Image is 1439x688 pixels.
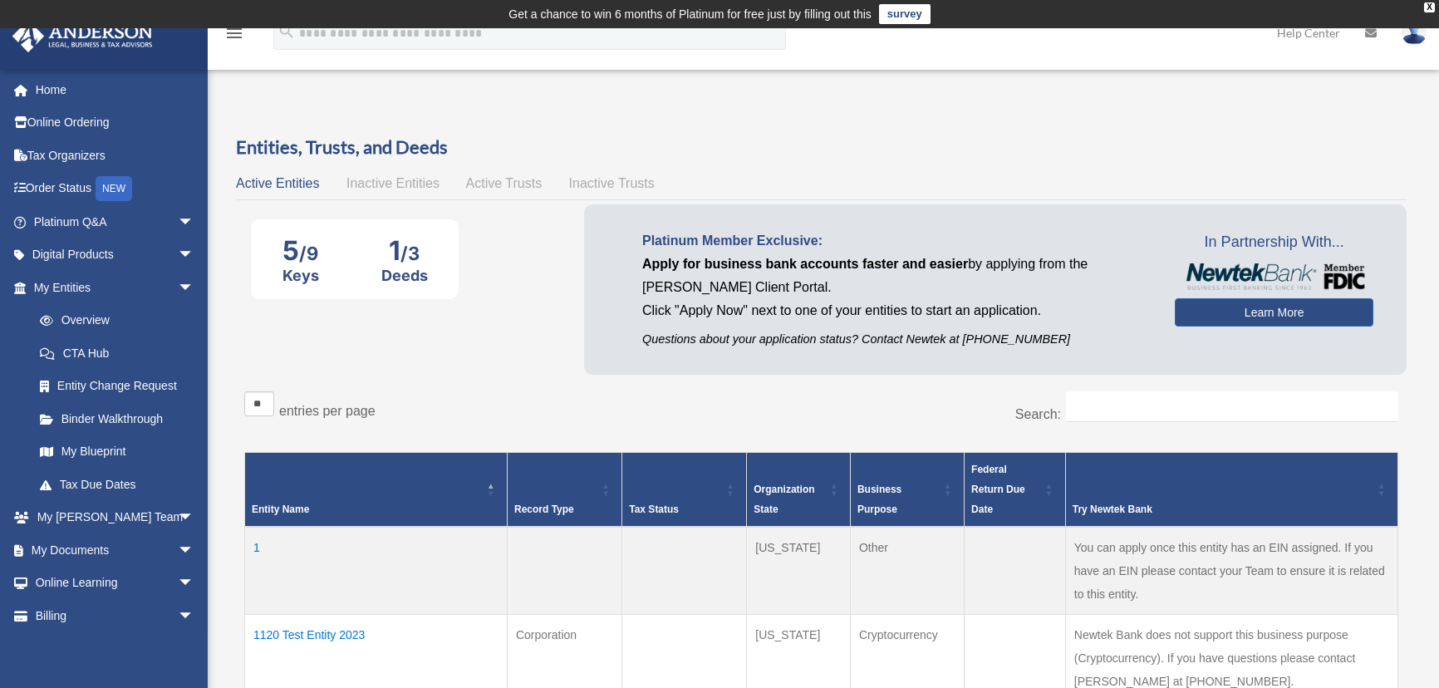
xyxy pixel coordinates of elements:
[12,73,219,106] a: Home
[879,4,931,24] a: survey
[178,271,211,305] span: arrow_drop_down
[178,238,211,273] span: arrow_drop_down
[96,176,132,201] div: NEW
[299,243,318,264] span: /9
[178,533,211,568] span: arrow_drop_down
[1175,298,1373,327] a: Learn More
[381,234,428,267] div: 1
[236,176,319,190] span: Active Entities
[642,299,1150,322] p: Click "Apply Now" next to one of your entities to start an application.
[1015,407,1061,421] label: Search:
[12,599,219,632] a: Billingarrow_drop_down
[23,370,211,403] a: Entity Change Request
[12,271,211,304] a: My Entitiesarrow_drop_down
[7,20,158,52] img: Anderson Advisors Platinum Portal
[23,304,203,337] a: Overview
[1065,527,1397,615] td: You can apply once this entity has an EIN assigned. If you have an EIN please contact your Team t...
[1402,21,1427,45] img: User Pic
[508,4,872,24] div: Get a chance to win 6 months of Platinum for free just by filling out this
[12,172,219,206] a: Order StatusNEW
[12,632,219,666] a: Events Calendar
[629,504,679,515] span: Tax Status
[642,229,1150,253] p: Platinum Member Exclusive:
[1065,453,1397,528] th: Try Newtek Bank : Activate to sort
[224,23,244,43] i: menu
[400,243,420,264] span: /3
[277,22,296,41] i: search
[642,329,1150,350] p: Questions about your application status? Contact Newtek at [PHONE_NUMBER]
[23,337,211,370] a: CTA Hub
[507,453,621,528] th: Record Type: Activate to sort
[245,453,508,528] th: Entity Name: Activate to invert sorting
[754,484,814,515] span: Organization State
[23,435,211,469] a: My Blueprint
[178,205,211,239] span: arrow_drop_down
[346,176,440,190] span: Inactive Entities
[850,453,964,528] th: Business Purpose: Activate to sort
[178,501,211,535] span: arrow_drop_down
[12,139,219,172] a: Tax Organizers
[857,484,901,515] span: Business Purpose
[1175,229,1373,256] span: In Partnership With...
[965,453,1066,528] th: Federal Return Due Date: Activate to sort
[282,234,319,267] div: 5
[1073,499,1373,519] div: Try Newtek Bank
[12,238,219,272] a: Digital Productsarrow_drop_down
[282,267,319,284] div: Keys
[12,567,219,600] a: Online Learningarrow_drop_down
[622,453,747,528] th: Tax Status: Activate to sort
[178,599,211,633] span: arrow_drop_down
[12,501,219,534] a: My [PERSON_NAME] Teamarrow_drop_down
[381,267,428,284] div: Deeds
[252,504,309,515] span: Entity Name
[642,253,1150,299] p: by applying from the [PERSON_NAME] Client Portal.
[12,533,219,567] a: My Documentsarrow_drop_down
[466,176,543,190] span: Active Trusts
[12,205,219,238] a: Platinum Q&Aarrow_drop_down
[747,527,851,615] td: [US_STATE]
[279,404,376,418] label: entries per page
[850,527,964,615] td: Other
[224,29,244,43] a: menu
[178,567,211,601] span: arrow_drop_down
[245,527,508,615] td: 1
[971,464,1025,515] span: Federal Return Due Date
[12,106,219,140] a: Online Ordering
[569,176,655,190] span: Inactive Trusts
[23,468,211,501] a: Tax Due Dates
[1183,263,1365,290] img: NewtekBankLogoSM.png
[747,453,851,528] th: Organization State: Activate to sort
[23,402,211,435] a: Binder Walkthrough
[514,504,574,515] span: Record Type
[236,135,1407,160] h3: Entities, Trusts, and Deeds
[1424,2,1435,12] div: close
[642,257,968,271] span: Apply for business bank accounts faster and easier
